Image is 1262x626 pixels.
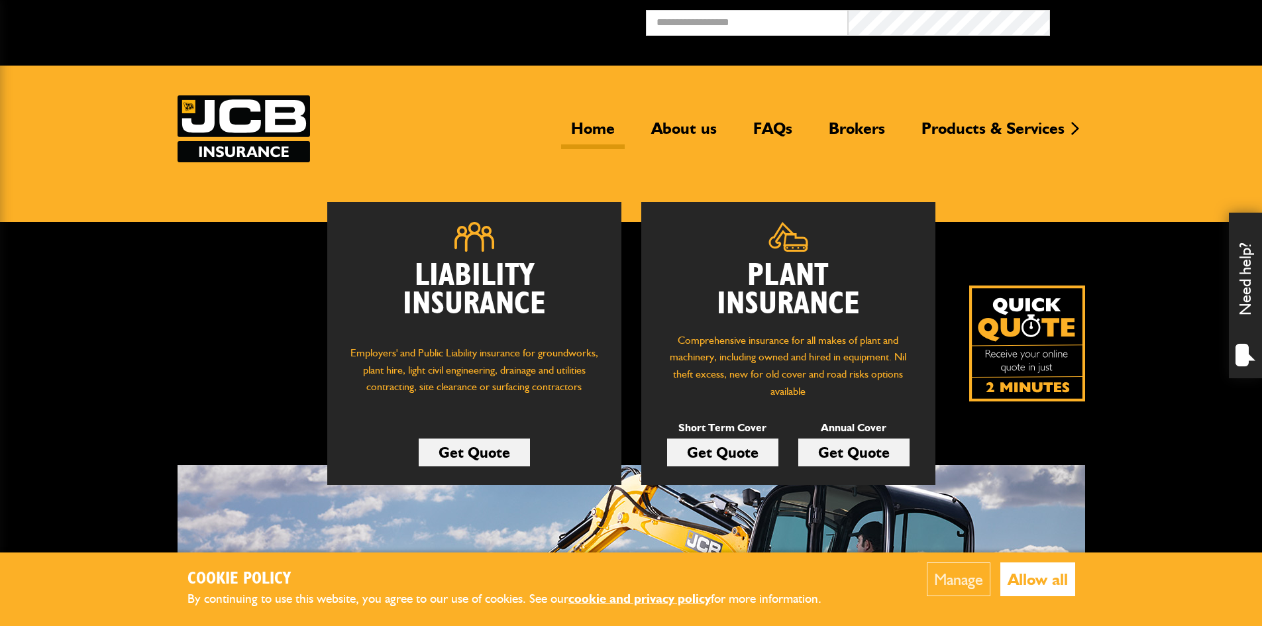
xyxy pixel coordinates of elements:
button: Manage [927,562,990,596]
p: Short Term Cover [667,419,778,437]
a: FAQs [743,119,802,149]
div: Need help? [1229,213,1262,378]
img: Quick Quote [969,286,1085,401]
p: Employers' and Public Liability insurance for groundworks, plant hire, light civil engineering, d... [347,344,602,408]
a: Get your insurance quote isn just 2-minutes [969,286,1085,401]
a: Get Quote [798,439,910,466]
p: Annual Cover [798,419,910,437]
a: JCB Insurance Services [178,95,310,162]
a: About us [641,119,727,149]
a: Get Quote [667,439,778,466]
button: Broker Login [1050,10,1252,30]
button: Allow all [1000,562,1075,596]
h2: Plant Insurance [661,262,916,319]
img: JCB Insurance Services logo [178,95,310,162]
a: Home [561,119,625,149]
h2: Cookie Policy [187,569,843,590]
p: By continuing to use this website, you agree to our use of cookies. See our for more information. [187,589,843,609]
h2: Liability Insurance [347,262,602,332]
p: Comprehensive insurance for all makes of plant and machinery, including owned and hired in equipm... [661,332,916,399]
a: cookie and privacy policy [568,591,711,606]
a: Brokers [819,119,895,149]
a: Products & Services [912,119,1075,149]
a: Get Quote [419,439,530,466]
